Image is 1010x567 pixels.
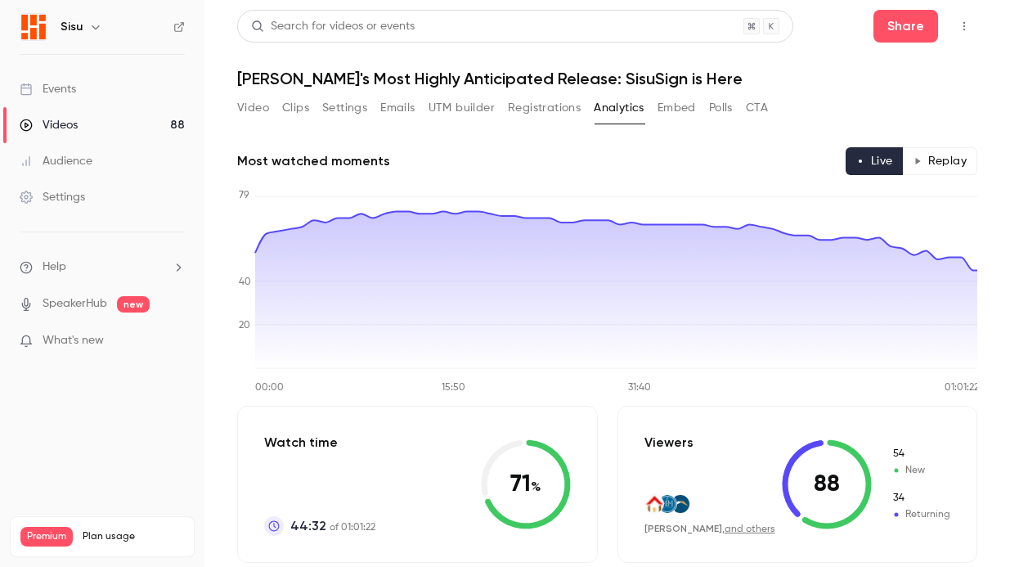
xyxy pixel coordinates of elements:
[891,507,950,522] span: Returning
[117,296,150,313] span: new
[290,516,326,536] span: 44:32
[442,383,465,393] tspan: 15:50
[658,495,676,513] img: mmrealestate.net
[239,321,250,331] tspan: 20
[264,433,375,452] p: Watch time
[322,95,367,121] button: Settings
[83,530,184,543] span: Plan usage
[429,95,495,121] button: UTM builder
[239,277,251,287] tspan: 40
[945,383,979,393] tspan: 01:01:22
[594,95,644,121] button: Analytics
[644,433,694,452] p: Viewers
[891,447,950,461] span: New
[891,491,950,506] span: Returning
[43,332,104,349] span: What's new
[282,95,309,121] button: Clips
[20,14,47,40] img: Sisu
[645,495,663,513] img: ensleyteam.com
[873,10,938,43] button: Share
[20,259,185,276] li: help-dropdown-opener
[237,69,977,88] h1: [PERSON_NAME]'s Most Highly Anticipated Release: SisuSign is Here
[903,147,977,175] button: Replay
[644,523,722,534] span: [PERSON_NAME]
[891,463,950,478] span: New
[290,516,375,536] p: of 01:01:22
[20,81,76,97] div: Events
[671,495,689,513] img: melindalumpkin.com
[644,522,775,536] div: ,
[628,383,651,393] tspan: 31:40
[746,95,768,121] button: CTA
[20,153,92,169] div: Audience
[709,95,733,121] button: Polls
[380,95,415,121] button: Emails
[658,95,696,121] button: Embed
[237,95,269,121] button: Video
[255,383,284,393] tspan: 00:00
[237,151,390,171] h2: Most watched moments
[725,524,775,534] a: and others
[43,295,107,313] a: SpeakerHub
[251,18,415,35] div: Search for videos or events
[20,117,78,133] div: Videos
[20,189,85,205] div: Settings
[20,527,73,547] span: Premium
[43,259,66,276] span: Help
[61,19,83,35] h6: Sisu
[846,147,904,175] button: Live
[951,13,977,39] button: Top Bar Actions
[508,95,581,121] button: Registrations
[239,191,249,200] tspan: 79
